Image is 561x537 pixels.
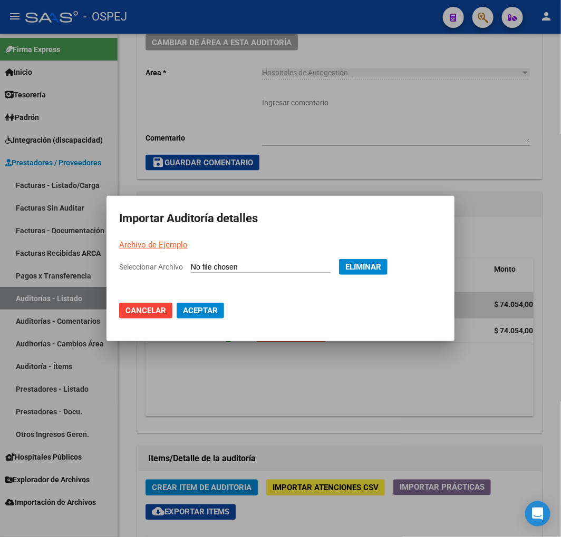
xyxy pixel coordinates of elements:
button: Eliminar [339,259,388,275]
a: Archivo de Ejemplo [119,240,188,250]
span: Eliminar [345,262,381,272]
button: Aceptar [177,303,224,319]
span: Cancelar [125,306,166,315]
button: Cancelar [119,303,172,319]
div: Open Intercom Messenger [525,501,550,526]
span: Aceptar [183,306,218,315]
h2: Importar Auditoría detalles [119,208,442,228]
span: Seleccionar Archivo [119,263,183,271]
